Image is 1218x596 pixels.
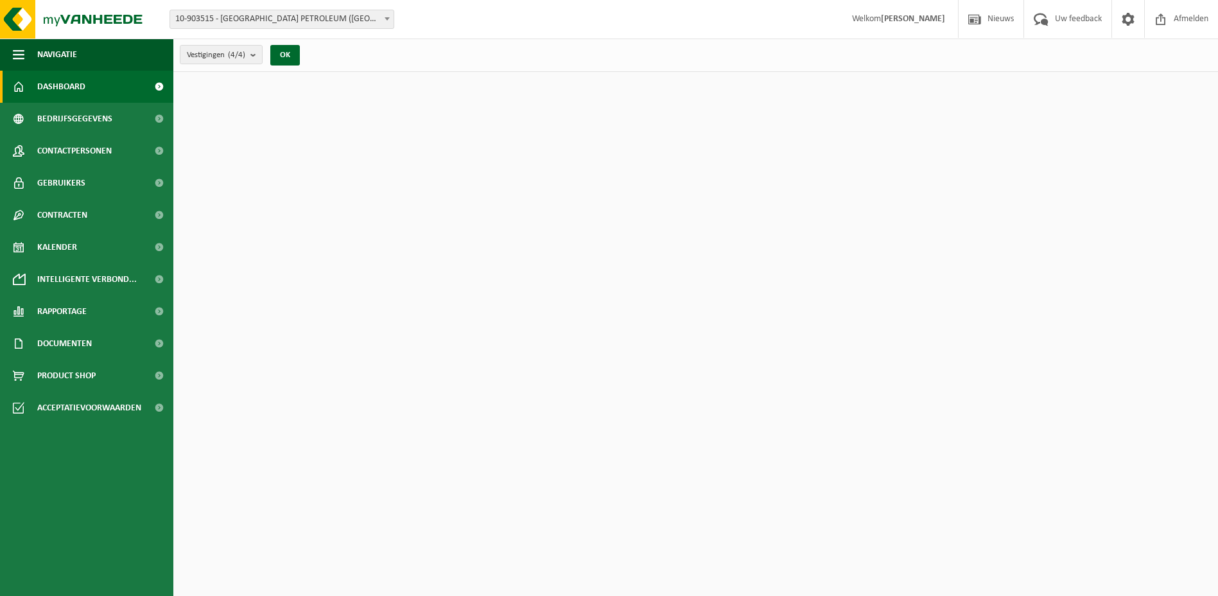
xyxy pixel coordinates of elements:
button: OK [270,45,300,66]
count: (4/4) [228,51,245,59]
span: Kalender [37,231,77,263]
span: Navigatie [37,39,77,71]
span: 10-903515 - KUWAIT PETROLEUM (BELGIUM) NV - ANTWERPEN [170,10,394,28]
span: 10-903515 - KUWAIT PETROLEUM (BELGIUM) NV - ANTWERPEN [170,10,394,29]
span: Documenten [37,328,92,360]
span: Product Shop [37,360,96,392]
span: Acceptatievoorwaarden [37,392,141,424]
span: Rapportage [37,295,87,328]
span: Intelligente verbond... [37,263,137,295]
button: Vestigingen(4/4) [180,45,263,64]
span: Bedrijfsgegevens [37,103,112,135]
span: Dashboard [37,71,85,103]
span: Vestigingen [187,46,245,65]
span: Gebruikers [37,167,85,199]
strong: [PERSON_NAME] [881,14,945,24]
span: Contracten [37,199,87,231]
span: Contactpersonen [37,135,112,167]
